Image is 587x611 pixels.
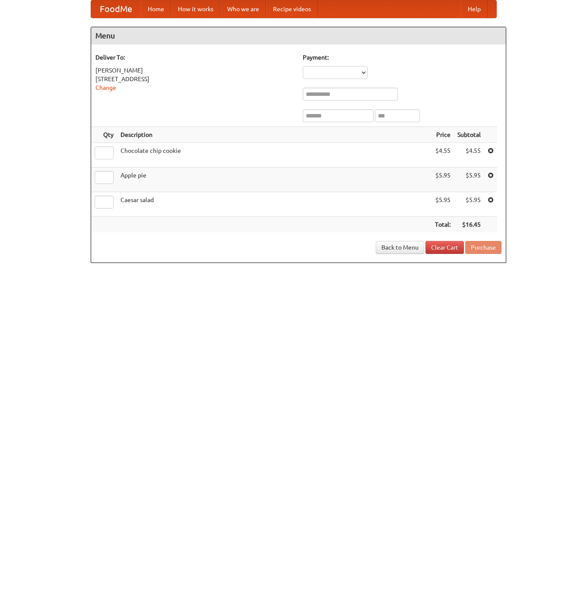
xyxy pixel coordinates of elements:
[95,53,294,62] h5: Deliver To:
[95,84,116,91] a: Change
[91,27,506,44] h4: Menu
[91,0,141,18] a: FoodMe
[432,168,454,192] td: $5.95
[141,0,171,18] a: Home
[220,0,266,18] a: Who we are
[465,241,501,254] button: Purchase
[432,143,454,168] td: $4.55
[117,143,432,168] td: Chocolate chip cookie
[432,217,454,233] th: Total:
[432,192,454,217] td: $5.95
[432,127,454,143] th: Price
[425,241,464,254] a: Clear Cart
[376,241,424,254] a: Back to Menu
[454,192,484,217] td: $5.95
[454,168,484,192] td: $5.95
[171,0,220,18] a: How it works
[117,127,432,143] th: Description
[303,53,501,62] h5: Payment:
[117,168,432,192] td: Apple pie
[454,127,484,143] th: Subtotal
[95,66,294,75] div: [PERSON_NAME]
[95,75,294,83] div: [STREET_ADDRESS]
[117,192,432,217] td: Caesar salad
[454,217,484,233] th: $16.45
[91,127,117,143] th: Qty
[454,143,484,168] td: $4.55
[266,0,318,18] a: Recipe videos
[461,0,488,18] a: Help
